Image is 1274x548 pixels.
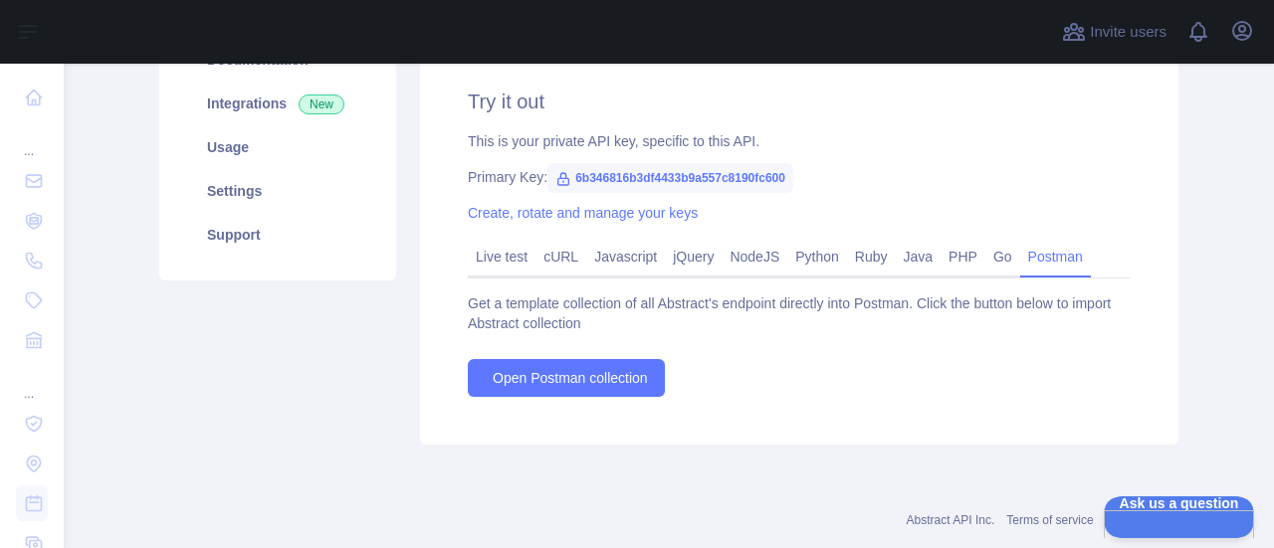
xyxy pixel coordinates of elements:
span: Open Postman collection [493,368,648,388]
a: Integrations New [183,82,372,125]
h2: Try it out [468,88,1131,115]
a: Open Postman collection [468,359,665,397]
span: New [299,94,344,114]
a: Support [183,213,372,257]
span: Invite users [1090,21,1167,44]
a: Ruby [847,241,896,273]
a: Live test [468,241,535,273]
a: Terms of service [1006,513,1093,527]
a: NodeJS [722,241,787,273]
a: jQuery [665,241,722,273]
div: This is your private API key, specific to this API. [468,131,1131,151]
div: Get a template collection of all Abstract's endpoint directly into Postman. Click the button belo... [468,293,1131,333]
a: Javascript [586,241,665,273]
a: cURL [535,241,586,273]
div: ... [16,119,48,159]
a: Postman [1020,241,1091,273]
button: Invite users [1058,16,1170,48]
a: Python [787,241,847,273]
iframe: Help Scout Beacon - Open [1104,496,1254,538]
a: Create, rotate and manage your keys [468,205,698,221]
a: Usage [183,125,372,169]
a: Go [985,241,1020,273]
a: Java [896,241,942,273]
div: Primary Key: [468,167,1131,187]
a: Abstract API Inc. [907,513,995,527]
a: PHP [941,241,985,273]
div: ... [16,362,48,402]
span: 6b346816b3df4433b9a557c8190fc600 [547,163,793,193]
a: Settings [183,169,372,213]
